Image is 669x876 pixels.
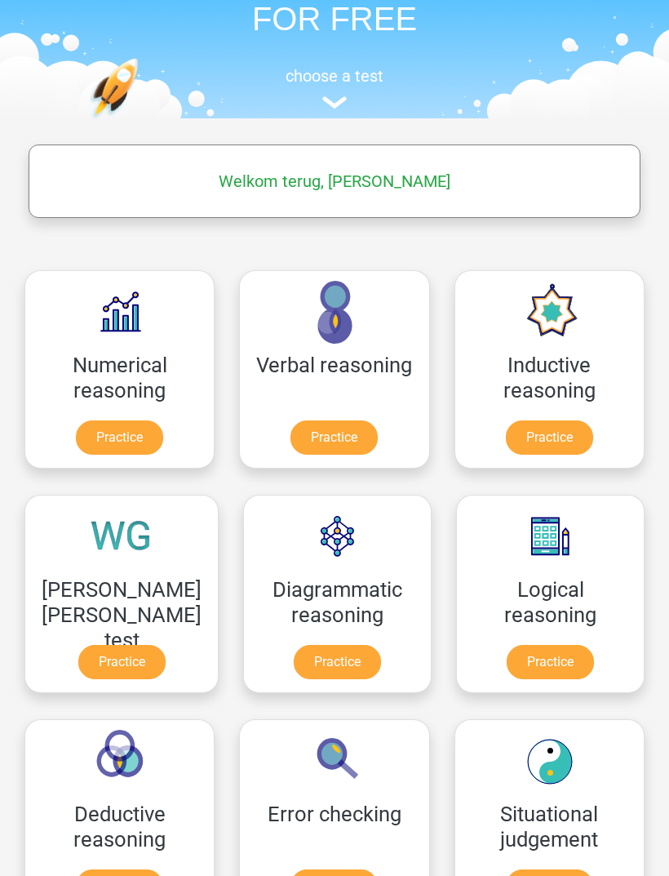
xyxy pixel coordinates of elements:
h5: Welkom terug, [PERSON_NAME] [37,172,633,192]
a: Practice [506,421,593,456]
a: Practice [294,646,381,680]
a: choose a test [12,67,657,110]
a: Practice [507,646,594,680]
a: Practice [290,421,378,456]
img: assessment [322,97,347,109]
a: Practice [76,421,163,456]
img: practice [90,59,193,185]
a: Practice [78,646,166,680]
h5: choose a test [12,67,657,87]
